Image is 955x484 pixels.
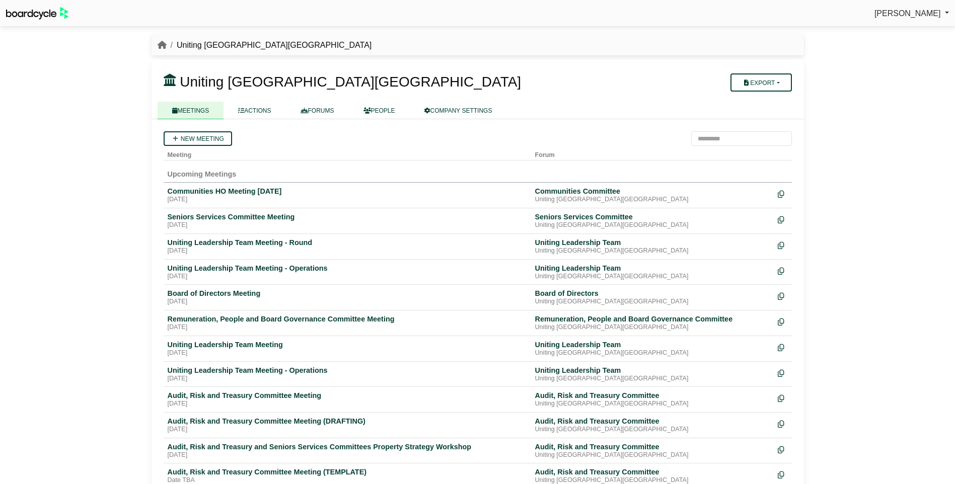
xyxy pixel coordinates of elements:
div: Uniting [GEOGRAPHIC_DATA][GEOGRAPHIC_DATA] [535,426,770,434]
div: Uniting [GEOGRAPHIC_DATA][GEOGRAPHIC_DATA] [535,221,770,229]
a: Audit, Risk and Treasury Committee Meeting [DATE] [168,391,527,408]
a: Seniors Services Committee Uniting [GEOGRAPHIC_DATA][GEOGRAPHIC_DATA] [535,212,770,229]
a: Uniting Leadership Team Uniting [GEOGRAPHIC_DATA][GEOGRAPHIC_DATA] [535,366,770,383]
a: COMPANY SETTINGS [410,102,507,119]
a: MEETINGS [158,102,224,119]
a: Communities HO Meeting [DATE] [DATE] [168,187,527,204]
div: Uniting [GEOGRAPHIC_DATA][GEOGRAPHIC_DATA] [535,247,770,255]
div: Make a copy [778,264,788,277]
div: Uniting Leadership Team [535,264,770,273]
div: Make a copy [778,289,788,302]
div: Uniting [GEOGRAPHIC_DATA][GEOGRAPHIC_DATA] [535,349,770,357]
a: Audit, Risk and Treasury and Seniors Services Committees Property Strategy Workshop [DATE] [168,442,527,459]
div: Uniting Leadership Team Meeting - Operations [168,264,527,273]
a: Uniting Leadership Team Uniting [GEOGRAPHIC_DATA][GEOGRAPHIC_DATA] [535,340,770,357]
div: Make a copy [778,314,788,328]
div: Uniting [GEOGRAPHIC_DATA][GEOGRAPHIC_DATA] [535,375,770,383]
a: Remuneration, People and Board Governance Committee Uniting [GEOGRAPHIC_DATA][GEOGRAPHIC_DATA] [535,314,770,332]
div: Audit, Risk and Treasury Committee [535,391,770,400]
a: Audit, Risk and Treasury Committee Uniting [GEOGRAPHIC_DATA][GEOGRAPHIC_DATA] [535,442,770,459]
div: Audit, Risk and Treasury Committee [535,417,770,426]
div: [DATE] [168,349,527,357]
div: Communities Committee [535,187,770,196]
div: [DATE] [168,400,527,408]
div: Communities HO Meeting [DATE] [168,187,527,196]
a: Uniting Leadership Team Uniting [GEOGRAPHIC_DATA][GEOGRAPHIC_DATA] [535,238,770,255]
div: [DATE] [168,221,527,229]
div: Uniting [GEOGRAPHIC_DATA][GEOGRAPHIC_DATA] [535,273,770,281]
th: Forum [531,146,774,160]
a: Remuneration, People and Board Governance Committee Meeting [DATE] [168,314,527,332]
div: [DATE] [168,273,527,281]
a: [PERSON_NAME] [874,7,949,20]
nav: breadcrumb [158,39,372,52]
a: Audit, Risk and Treasury Committee Meeting (DRAFTING) [DATE] [168,417,527,434]
div: Audit, Risk and Treasury Committee [535,467,770,476]
a: Uniting Leadership Team Meeting - Round [DATE] [168,238,527,255]
button: Export [730,73,791,92]
div: Uniting Leadership Team [535,340,770,349]
a: FORUMS [286,102,349,119]
div: Audit, Risk and Treasury Committee Meeting (DRAFTING) [168,417,527,426]
a: Uniting Leadership Team Meeting - Operations [DATE] [168,264,527,281]
span: Upcoming Meetings [168,170,237,178]
div: [DATE] [168,324,527,332]
a: Board of Directors Meeting [DATE] [168,289,527,306]
a: Uniting Leadership Team Meeting - Operations [DATE] [168,366,527,383]
a: Uniting Leadership Team Meeting [DATE] [168,340,527,357]
div: Make a copy [778,238,788,252]
div: [DATE] [168,247,527,255]
div: Make a copy [778,340,788,354]
div: Uniting Leadership Team [535,238,770,247]
div: Make a copy [778,442,788,456]
div: Make a copy [778,391,788,405]
a: New meeting [164,131,232,146]
a: Seniors Services Committee Meeting [DATE] [168,212,527,229]
a: Uniting Leadership Team Uniting [GEOGRAPHIC_DATA][GEOGRAPHIC_DATA] [535,264,770,281]
a: Audit, Risk and Treasury Committee Uniting [GEOGRAPHIC_DATA][GEOGRAPHIC_DATA] [535,391,770,408]
div: Make a copy [778,467,788,481]
div: Uniting Leadership Team Meeting [168,340,527,349]
div: [DATE] [168,298,527,306]
div: [DATE] [168,426,527,434]
div: Seniors Services Committee [535,212,770,221]
div: Uniting Leadership Team Meeting - Operations [168,366,527,375]
div: Uniting [GEOGRAPHIC_DATA][GEOGRAPHIC_DATA] [535,324,770,332]
div: Board of Directors [535,289,770,298]
div: Uniting [GEOGRAPHIC_DATA][GEOGRAPHIC_DATA] [535,196,770,204]
div: Make a copy [778,417,788,430]
div: Remuneration, People and Board Governance Committee [535,314,770,324]
div: [DATE] [168,375,527,383]
div: Audit, Risk and Treasury Committee Meeting (TEMPLATE) [168,467,527,476]
a: ACTIONS [224,102,285,119]
div: Audit, Risk and Treasury Committee [535,442,770,451]
li: Uniting [GEOGRAPHIC_DATA][GEOGRAPHIC_DATA] [167,39,372,52]
div: Uniting [GEOGRAPHIC_DATA][GEOGRAPHIC_DATA] [535,298,770,306]
img: BoardcycleBlackGreen-aaafeed430059cb809a45853b8cf6d952af9d84e6e89e1f1685b34bfd5cb7d64.svg [6,7,68,20]
div: Board of Directors Meeting [168,289,527,298]
div: Audit, Risk and Treasury and Seniors Services Committees Property Strategy Workshop [168,442,527,451]
div: Uniting Leadership Team Meeting - Round [168,238,527,247]
div: Make a copy [778,212,788,226]
div: Audit, Risk and Treasury Committee Meeting [168,391,527,400]
span: Uniting [GEOGRAPHIC_DATA][GEOGRAPHIC_DATA] [180,74,521,90]
div: [DATE] [168,451,527,459]
div: Make a copy [778,366,788,379]
div: Make a copy [778,187,788,200]
a: PEOPLE [349,102,410,119]
div: [DATE] [168,196,527,204]
a: Audit, Risk and Treasury Committee Uniting [GEOGRAPHIC_DATA][GEOGRAPHIC_DATA] [535,417,770,434]
div: Uniting [GEOGRAPHIC_DATA][GEOGRAPHIC_DATA] [535,400,770,408]
div: Remuneration, People and Board Governance Committee Meeting [168,314,527,324]
th: Meeting [164,146,531,160]
a: Board of Directors Uniting [GEOGRAPHIC_DATA][GEOGRAPHIC_DATA] [535,289,770,306]
span: [PERSON_NAME] [874,9,941,18]
div: Seniors Services Committee Meeting [168,212,527,221]
div: Uniting Leadership Team [535,366,770,375]
div: Uniting [GEOGRAPHIC_DATA][GEOGRAPHIC_DATA] [535,451,770,459]
a: Communities Committee Uniting [GEOGRAPHIC_DATA][GEOGRAPHIC_DATA] [535,187,770,204]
